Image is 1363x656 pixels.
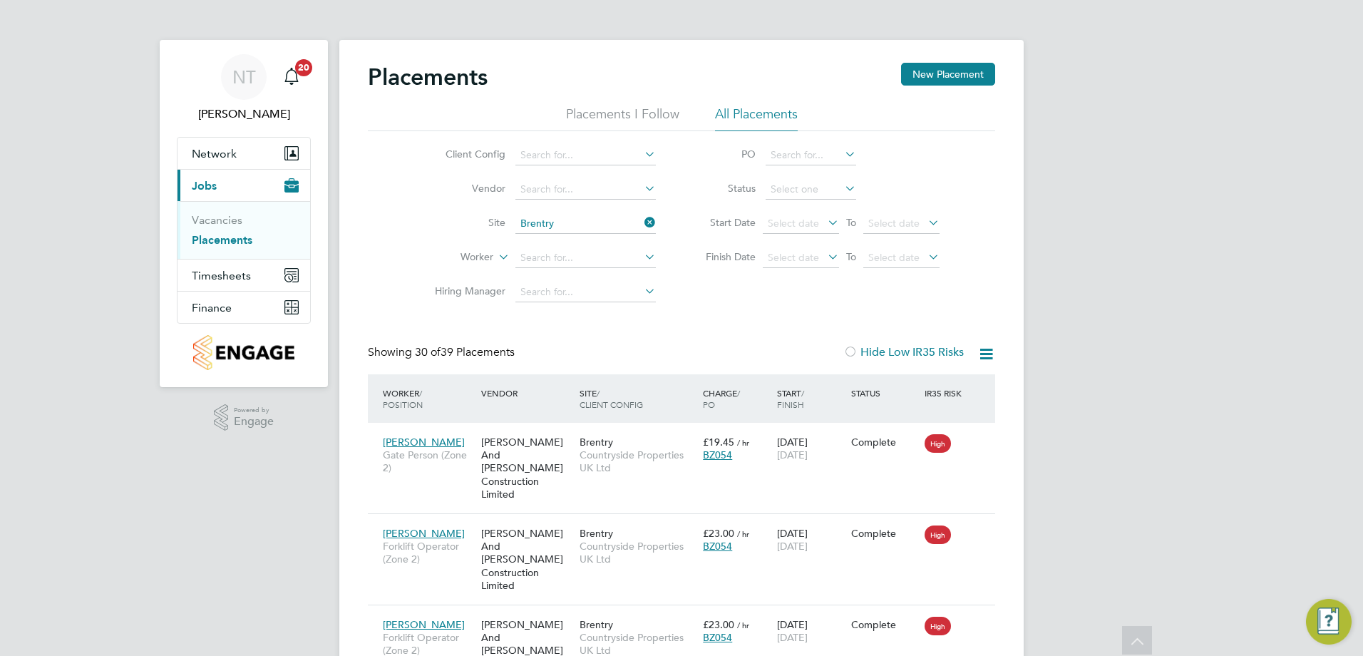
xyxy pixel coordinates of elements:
li: Placements I Follow [566,106,679,131]
span: [PERSON_NAME] [383,527,465,540]
div: Charge [699,380,773,417]
a: NT[PERSON_NAME] [177,54,311,123]
a: [PERSON_NAME]Gate Person (Zone 2)[PERSON_NAME] And [PERSON_NAME] Construction LimitedBrentryCount... [379,428,995,440]
span: Brentry [580,527,613,540]
span: / hr [737,528,749,539]
div: Vendor [478,380,576,406]
span: Engage [234,416,274,428]
button: Engage Resource Center [1306,599,1352,645]
span: Finance [192,301,232,314]
span: [DATE] [777,631,808,644]
span: [PERSON_NAME] [383,618,465,631]
label: Hide Low IR35 Risks [843,345,964,359]
span: Brentry [580,618,613,631]
a: Vacancies [192,213,242,227]
span: Powered by [234,404,274,416]
span: BZ054 [703,540,732,553]
input: Search for... [766,145,856,165]
div: Complete [851,436,918,449]
div: [DATE] [773,611,848,651]
button: Network [178,138,310,169]
input: Search for... [515,248,656,268]
a: [PERSON_NAME]Forklift Operator (Zone 2)[PERSON_NAME] And [PERSON_NAME] Construction LimitedBrentr... [379,610,995,622]
input: Search for... [515,180,656,200]
div: [PERSON_NAME] And [PERSON_NAME] Construction Limited [478,429,576,508]
span: / Finish [777,387,804,410]
div: Start [773,380,848,417]
div: Worker [379,380,478,417]
span: Network [192,147,237,160]
span: £19.45 [703,436,734,449]
span: Nick Theaker [177,106,311,123]
img: countryside-properties-logo-retina.png [193,335,294,370]
span: / Client Config [580,387,643,410]
span: / Position [383,387,423,410]
span: Timesheets [192,269,251,282]
span: [DATE] [777,449,808,461]
div: IR35 Risk [921,380,970,406]
a: Placements [192,233,252,247]
div: [PERSON_NAME] And [PERSON_NAME] Construction Limited [478,520,576,599]
span: To [842,213,860,232]
span: High [925,434,951,453]
input: Search for... [515,214,656,234]
button: Timesheets [178,260,310,291]
label: PO [691,148,756,160]
input: Search for... [515,145,656,165]
button: Finance [178,292,310,323]
span: NT [232,68,256,86]
li: All Placements [715,106,798,131]
label: Client Config [423,148,505,160]
span: Forklift Operator (Zone 2) [383,540,474,565]
div: [DATE] [773,520,848,560]
button: New Placement [901,63,995,86]
nav: Main navigation [160,40,328,387]
label: Vendor [423,182,505,195]
div: Complete [851,527,918,540]
label: Worker [411,250,493,265]
span: Countryside Properties UK Ltd [580,540,696,565]
span: Select date [868,251,920,264]
span: 39 Placements [415,345,515,359]
span: 20 [295,59,312,76]
input: Select one [766,180,856,200]
span: / PO [703,387,740,410]
span: / hr [737,620,749,630]
span: 30 of [415,345,441,359]
span: Select date [768,251,819,264]
span: High [925,617,951,635]
label: Hiring Manager [423,285,505,297]
span: £23.00 [703,527,734,540]
span: Brentry [580,436,613,449]
h2: Placements [368,63,488,91]
span: / hr [737,437,749,448]
label: Site [423,216,505,229]
div: Site [576,380,699,417]
span: Jobs [192,179,217,193]
div: Showing [368,345,518,360]
span: BZ054 [703,631,732,644]
div: Status [848,380,922,406]
span: [DATE] [777,540,808,553]
span: Countryside Properties UK Ltd [580,449,696,474]
label: Finish Date [691,250,756,263]
span: BZ054 [703,449,732,461]
span: [PERSON_NAME] [383,436,465,449]
div: Complete [851,618,918,631]
a: 20 [277,54,306,100]
a: [PERSON_NAME]Forklift Operator (Zone 2)[PERSON_NAME] And [PERSON_NAME] Construction LimitedBrentr... [379,519,995,531]
input: Search for... [515,282,656,302]
div: [DATE] [773,429,848,468]
span: Select date [768,217,819,230]
span: Gate Person (Zone 2) [383,449,474,474]
span: £23.00 [703,618,734,631]
label: Status [691,182,756,195]
a: Powered byEngage [214,404,274,431]
span: Select date [868,217,920,230]
span: High [925,526,951,544]
div: Jobs [178,201,310,259]
a: Go to home page [177,335,311,370]
button: Jobs [178,170,310,201]
label: Start Date [691,216,756,229]
span: To [842,247,860,266]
